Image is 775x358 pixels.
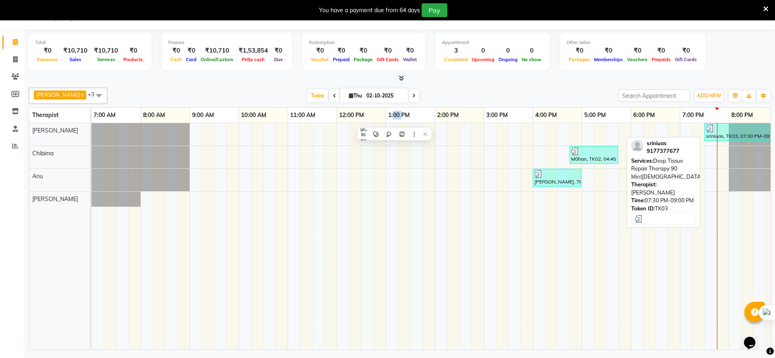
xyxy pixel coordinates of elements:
[582,109,608,121] a: 5:00 PM
[319,6,420,15] div: You have a payment due from 64 days
[347,93,364,99] span: Thu
[121,57,145,62] span: Products
[631,157,653,164] span: Services:
[533,109,559,121] a: 4:00 PM
[35,57,60,62] span: Expenses
[288,109,317,121] a: 11:00 AM
[650,46,673,55] div: ₹0
[442,39,543,46] div: Appointment
[35,39,145,46] div: Total
[32,195,78,203] span: [PERSON_NAME]
[239,109,268,121] a: 10:00 AM
[240,57,267,62] span: Petty cash
[352,57,375,62] span: Package
[567,57,592,62] span: Packages
[647,140,667,146] span: sriniuas
[67,57,83,62] span: Sales
[673,46,699,55] div: ₹0
[60,46,91,55] div: ₹10,710
[337,109,366,121] a: 12:00 PM
[422,3,447,17] button: Pay
[520,57,543,62] span: No show
[401,57,419,62] span: Wallet
[375,57,401,62] span: Gift Cards
[121,46,145,55] div: ₹0
[729,109,755,121] a: 8:00 PM
[308,89,328,102] span: Today
[386,109,412,121] a: 1:00 PM
[199,46,235,55] div: ₹10,710
[534,170,581,186] div: [PERSON_NAME], TK01, 04:00 PM-05:00 PM, Sensory Rejuvne Aromatherapy 60 Min([DEMOGRAPHIC_DATA])
[570,147,617,163] div: M0han, TK02, 04:45 PM-05:45 PM, Traditional Swedish Relaxation Therapy 60 Min([DEMOGRAPHIC_DATA])
[309,46,331,55] div: ₹0
[625,57,650,62] span: Vouchers
[235,46,271,55] div: ₹1,53,854
[331,46,352,55] div: ₹0
[484,109,510,121] a: 3:00 PM
[88,91,101,97] span: +3
[271,46,286,55] div: ₹0
[631,139,643,152] img: profile
[631,197,645,203] span: Time:
[567,46,592,55] div: ₹0
[36,91,80,98] span: [PERSON_NAME]
[92,109,118,121] a: 7:00 AM
[168,39,286,46] div: Finance
[401,46,419,55] div: ₹0
[91,46,121,55] div: ₹10,710
[32,111,58,119] span: Therapist
[631,181,696,197] div: [PERSON_NAME]
[442,46,470,55] div: 3
[631,205,696,213] div: TK03
[309,57,331,62] span: Voucher
[631,181,657,188] span: Therapist:
[631,157,704,180] span: Deep Tissue Repair Therapy 90 Min([DEMOGRAPHIC_DATA])
[199,57,235,62] span: Online/Custom
[695,90,723,102] button: ADD NEW
[647,147,679,155] div: 9177377677
[364,90,405,102] input: 2025-10-02
[592,46,625,55] div: ₹0
[95,57,117,62] span: Services
[631,197,696,205] div: 07:30 PM-09:00 PM
[184,57,199,62] span: Card
[631,109,657,121] a: 6:00 PM
[567,39,699,46] div: Other sales
[650,57,673,62] span: Prepaids
[496,46,520,55] div: 0
[32,172,43,180] span: Anu
[32,150,54,157] span: Chibima
[680,109,706,121] a: 7:00 PM
[435,109,461,121] a: 2:00 PM
[35,46,60,55] div: ₹0
[496,57,520,62] span: Ongoing
[168,46,184,55] div: ₹0
[184,46,199,55] div: ₹0
[168,57,184,62] span: Cash
[520,46,543,55] div: 0
[592,57,625,62] span: Memberships
[272,57,285,62] span: Due
[625,46,650,55] div: ₹0
[141,109,167,121] a: 8:00 AM
[442,57,470,62] span: Completed
[619,89,690,102] input: Search Appointment
[673,57,699,62] span: Gift Cards
[80,91,84,98] a: x
[32,127,78,134] span: [PERSON_NAME]
[352,46,375,55] div: ₹0
[190,109,216,121] a: 9:00 AM
[631,205,655,212] span: Token ID:
[375,46,401,55] div: ₹0
[331,57,352,62] span: Prepaid
[470,46,496,55] div: 0
[741,325,767,350] iframe: chat widget
[697,93,721,99] span: ADD NEW
[470,57,496,62] span: Upcoming
[309,39,419,46] div: Redemption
